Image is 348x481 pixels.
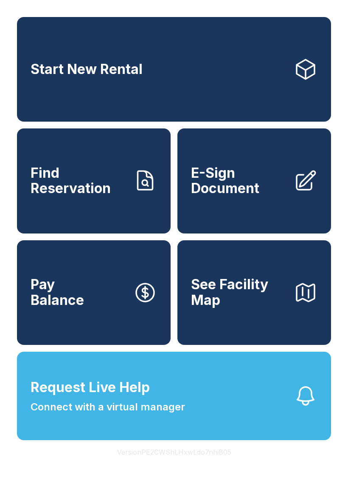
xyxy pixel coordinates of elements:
a: Start New Rental [17,17,331,122]
span: See Facility Map [191,277,287,308]
span: Request Live Help [31,377,150,398]
span: Start New Rental [31,62,143,77]
span: Connect with a virtual manager [31,399,185,415]
span: Pay Balance [31,277,84,308]
button: See Facility Map [177,240,331,345]
a: Find Reservation [17,128,171,233]
button: Request Live HelpConnect with a virtual manager [17,352,331,440]
span: E-Sign Document [191,165,287,196]
button: VersionPE2CWShLHxwLdo7nhiB05 [110,440,238,464]
span: Find Reservation [31,165,126,196]
a: E-Sign Document [177,128,331,233]
a: PayBalance [17,240,171,345]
